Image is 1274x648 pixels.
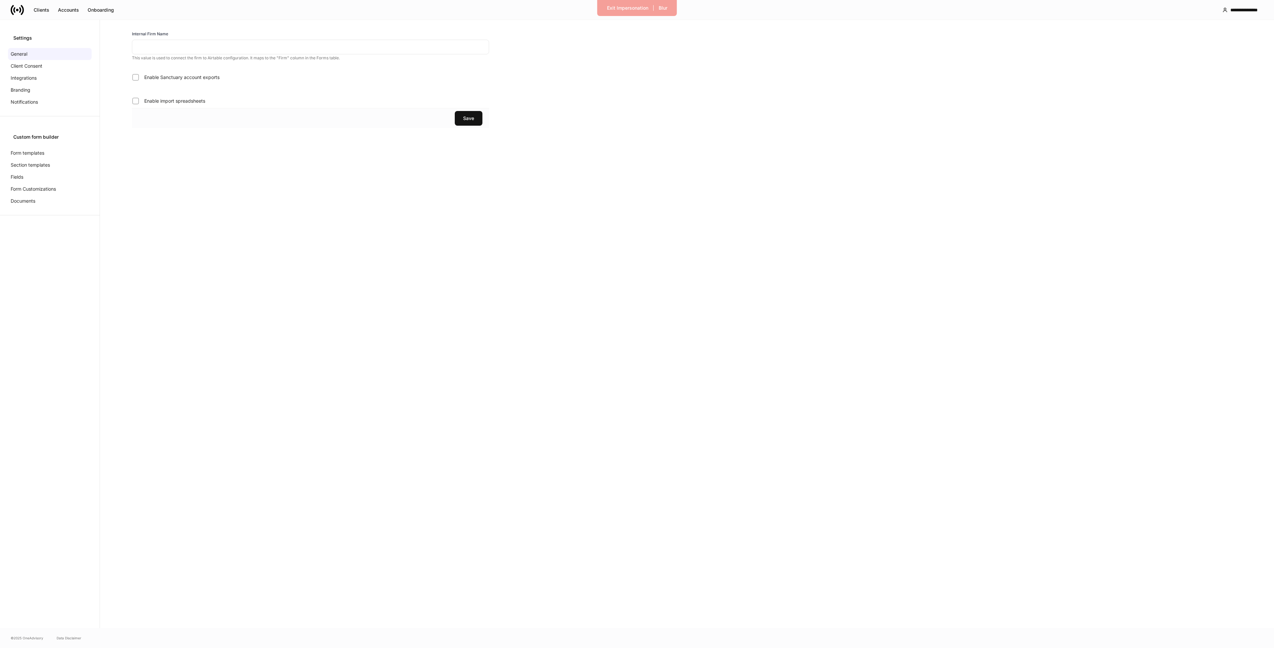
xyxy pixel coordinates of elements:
div: Custom form builder [13,134,86,140]
div: Blur [659,5,667,11]
div: Accounts [58,7,79,13]
p: Fields [11,174,23,180]
a: Form Customizations [8,183,92,195]
p: Documents [11,198,35,204]
p: General [11,51,27,57]
a: General [8,48,92,60]
button: Clients [29,5,54,15]
a: Integrations [8,72,92,84]
a: Branding [8,84,92,96]
a: Data Disclaimer [57,635,81,641]
a: Section templates [8,159,92,171]
button: Blur [654,3,672,13]
button: Exit Impersonation [603,3,653,13]
p: Client Consent [11,63,42,69]
a: Fields [8,171,92,183]
a: Notifications [8,96,92,108]
div: Clients [34,7,49,13]
button: Save [455,111,482,126]
p: Form Customizations [11,186,56,192]
p: Integrations [11,75,37,81]
p: Notifications [11,99,38,105]
span: Enable import spreadsheets [144,98,205,104]
p: Form templates [11,150,44,156]
span: © 2025 OneAdvisory [11,635,43,641]
a: Form templates [8,147,92,159]
button: Accounts [54,5,83,15]
h6: Internal Firm Name [132,31,168,37]
a: Documents [8,195,92,207]
p: Section templates [11,162,50,168]
span: Enable Sanctuary account exports [144,74,220,81]
div: Onboarding [88,7,114,13]
p: This value is used to connect the firm to Airtable configuration. It maps to the "Firm" column in... [132,55,489,61]
button: Onboarding [83,5,118,15]
div: Settings [13,35,86,41]
a: Client Consent [8,60,92,72]
p: Branding [11,87,30,93]
div: Exit Impersonation [607,5,648,11]
div: Save [463,115,474,122]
